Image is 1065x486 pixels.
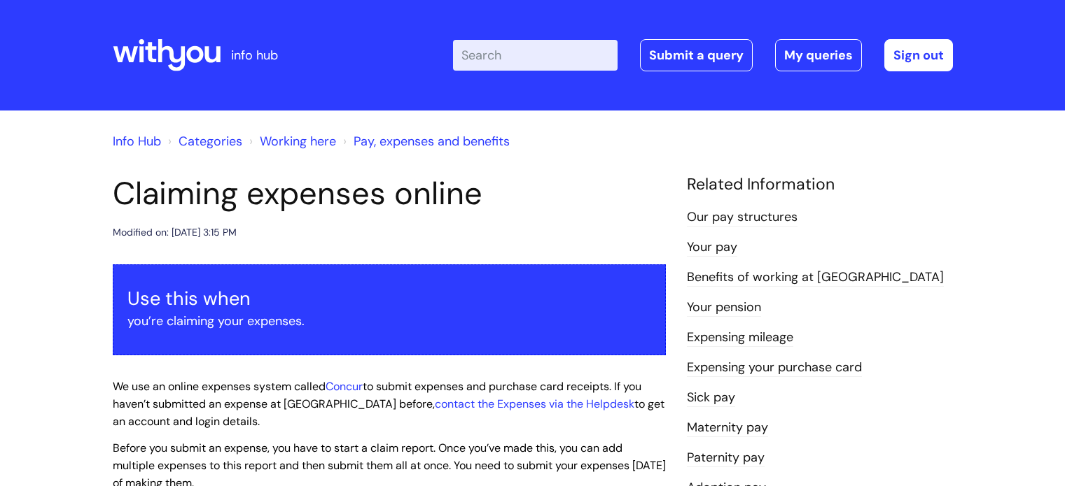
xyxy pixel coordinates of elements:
a: Categories [179,133,242,150]
h3: Use this when [127,287,651,310]
a: Maternity pay [687,419,768,437]
span: We use an online expenses system called to submit expenses and purchase card receipts. If you hav... [113,379,664,429]
a: Working here [260,133,336,150]
input: Search [453,40,618,71]
a: Expensing mileage [687,329,793,347]
a: My queries [775,39,862,71]
a: Expensing your purchase card [687,359,862,377]
a: Our pay structures [687,208,798,227]
li: Pay, expenses and benefits [340,130,510,152]
a: Pay, expenses and benefits [354,133,510,150]
a: Sign out [884,39,953,71]
li: Solution home [165,130,242,152]
p: info hub [231,44,278,66]
a: contact the Expenses via the Helpdesk [435,396,634,411]
div: | - [453,39,953,71]
a: Submit a query [640,39,753,71]
h4: Related Information [687,175,953,194]
a: Paternity pay [687,449,765,467]
a: Info Hub [113,133,161,150]
li: Working here [246,130,336,152]
a: Concur [326,379,363,394]
a: Your pension [687,299,761,317]
a: Your pay [687,238,737,257]
h1: Claiming expenses online [113,175,666,213]
div: Modified on: [DATE] 3:15 PM [113,224,237,241]
p: you’re claiming your expenses. [127,310,651,332]
a: Benefits of working at [GEOGRAPHIC_DATA] [687,269,944,287]
a: Sick pay [687,389,735,407]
